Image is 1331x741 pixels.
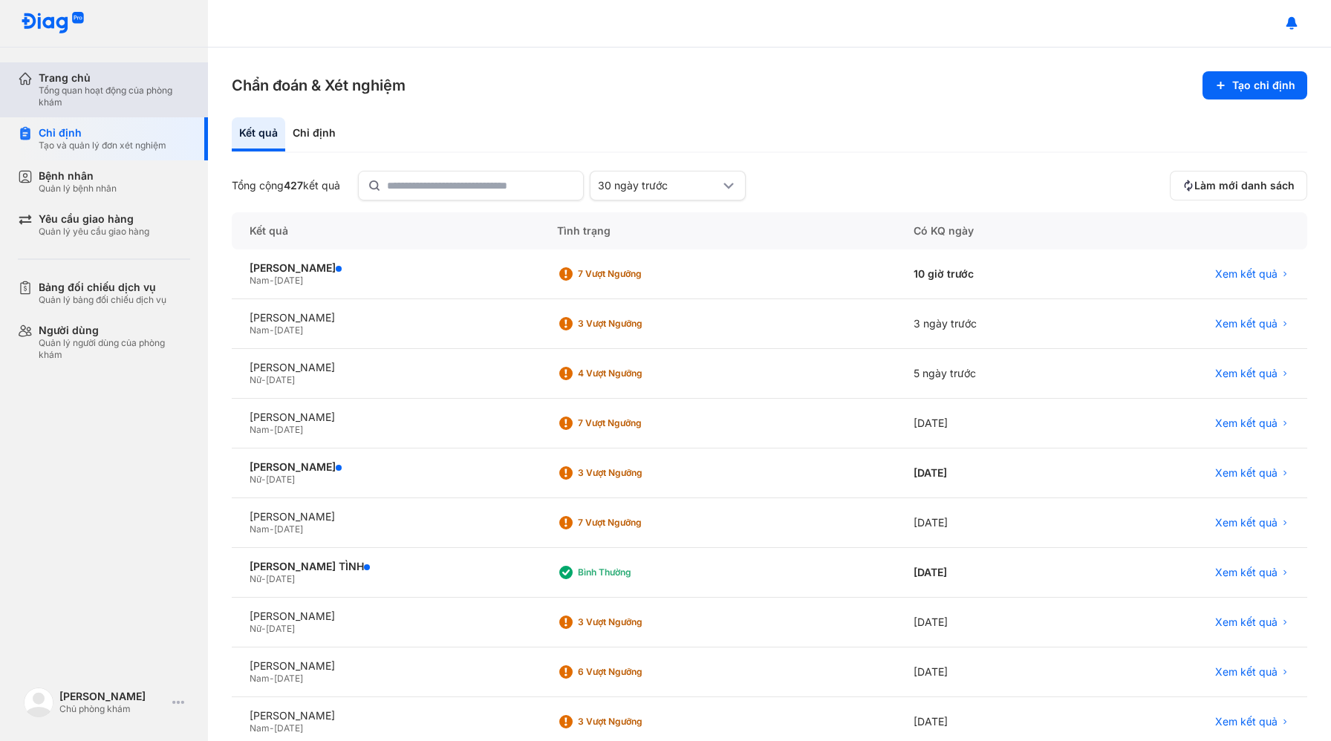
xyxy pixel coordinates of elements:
[39,212,149,226] div: Yêu cầu giao hàng
[232,212,539,249] div: Kết quả
[578,666,697,678] div: 6 Vượt ngưỡng
[1215,367,1278,380] span: Xem kết quả
[1215,267,1278,281] span: Xem kết quả
[274,424,303,435] span: [DATE]
[250,573,261,584] span: Nữ
[1215,317,1278,330] span: Xem kết quả
[39,169,117,183] div: Bệnh nhân
[598,179,720,192] div: 30 ngày trước
[232,117,285,151] div: Kết quả
[578,318,697,330] div: 3 Vượt ngưỡng
[578,467,697,479] div: 3 Vượt ngưỡng
[250,374,261,385] span: Nữ
[896,212,1090,249] div: Có KQ ngày
[250,722,270,734] span: Nam
[270,275,274,286] span: -
[578,417,697,429] div: 7 Vượt ngưỡng
[578,368,697,379] div: 4 Vượt ngưỡng
[266,623,295,634] span: [DATE]
[232,75,406,96] h3: Chẩn đoán & Xét nghiệm
[270,523,274,535] span: -
[896,299,1090,349] div: 3 ngày trước
[270,424,274,435] span: -
[578,268,697,280] div: 7 Vượt ngưỡng
[39,126,166,140] div: Chỉ định
[21,12,85,35] img: logo
[250,510,521,523] div: [PERSON_NAME]
[1194,179,1295,192] span: Làm mới danh sách
[896,349,1090,399] div: 5 ngày trước
[250,523,270,535] span: Nam
[578,616,697,628] div: 3 Vượt ngưỡng
[250,673,270,684] span: Nam
[1215,566,1278,579] span: Xem kết quả
[39,337,190,361] div: Quản lý người dùng của phòng khám
[250,311,521,324] div: [PERSON_NAME]
[266,573,295,584] span: [DATE]
[39,324,190,337] div: Người dùng
[266,374,295,385] span: [DATE]
[274,275,303,286] span: [DATE]
[250,709,521,722] div: [PERSON_NAME]
[578,716,697,728] div: 3 Vượt ngưỡng
[250,560,521,573] div: [PERSON_NAME] TÌNH
[250,610,521,623] div: [PERSON_NAME]
[250,261,521,275] div: [PERSON_NAME]
[896,399,1090,448] div: [DATE]
[1215,466,1278,480] span: Xem kết quả
[39,294,166,306] div: Quản lý bảng đối chiếu dịch vụ
[266,474,295,485] span: [DATE]
[896,548,1090,598] div: [DATE]
[250,474,261,485] span: Nữ
[896,498,1090,548] div: [DATE]
[896,647,1090,697] div: [DATE]
[39,281,166,294] div: Bảng đối chiếu dịch vụ
[274,673,303,684] span: [DATE]
[39,85,190,108] div: Tổng quan hoạt động của phòng khám
[1215,417,1278,430] span: Xem kết quả
[261,573,266,584] span: -
[1170,171,1307,200] button: Làm mới danh sách
[261,474,266,485] span: -
[270,324,274,336] span: -
[250,361,521,374] div: [PERSON_NAME]
[896,448,1090,498] div: [DATE]
[39,140,166,151] div: Tạo và quản lý đơn xét nghiệm
[39,71,190,85] div: Trang chủ
[270,673,274,684] span: -
[274,324,303,336] span: [DATE]
[270,722,274,734] span: -
[250,623,261,634] span: Nữ
[59,690,166,703] div: [PERSON_NAME]
[250,275,270,286] span: Nam
[1215,715,1278,728] span: Xem kết quả
[274,722,303,734] span: [DATE]
[539,212,896,249] div: Tình trạng
[1215,665,1278,679] span: Xem kết quả
[250,324,270,336] span: Nam
[250,424,270,435] span: Nam
[39,226,149,238] div: Quản lý yêu cầu giao hàng
[1215,516,1278,529] span: Xem kết quả
[274,523,303,535] span: [DATE]
[261,374,266,385] span: -
[39,183,117,195] div: Quản lý bệnh nhân
[896,249,1090,299] div: 10 giờ trước
[24,688,53,717] img: logo
[250,411,521,424] div: [PERSON_NAME]
[232,179,340,192] div: Tổng cộng kết quả
[285,117,343,151] div: Chỉ định
[1203,71,1307,99] button: Tạo chỉ định
[250,460,521,474] div: [PERSON_NAME]
[284,179,303,192] span: 427
[1215,616,1278,629] span: Xem kết quả
[578,567,697,578] div: Bình thường
[250,659,521,673] div: [PERSON_NAME]
[578,517,697,529] div: 7 Vượt ngưỡng
[896,598,1090,647] div: [DATE]
[59,703,166,715] div: Chủ phòng khám
[261,623,266,634] span: -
